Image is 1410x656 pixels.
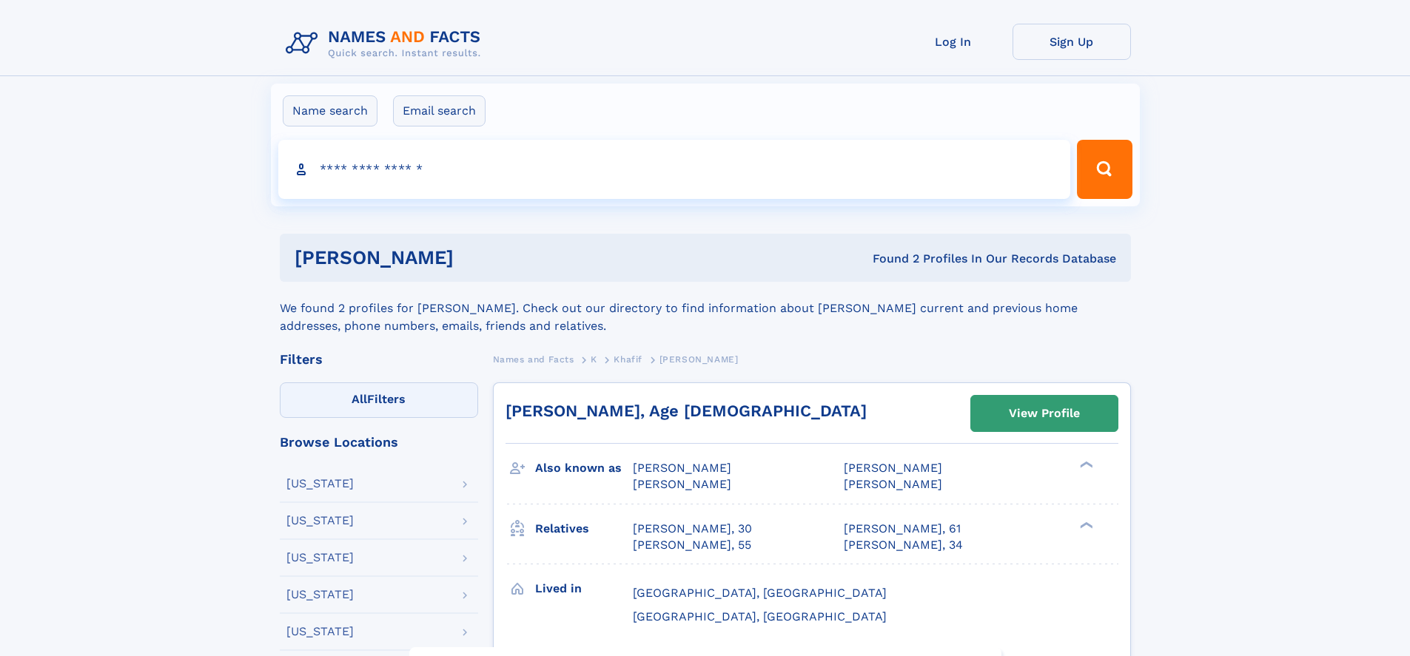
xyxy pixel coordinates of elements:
[844,477,942,491] span: [PERSON_NAME]
[493,350,574,368] a: Names and Facts
[506,402,867,420] a: [PERSON_NAME], Age [DEMOGRAPHIC_DATA]
[894,24,1013,60] a: Log In
[280,353,478,366] div: Filters
[352,392,367,406] span: All
[280,282,1131,335] div: We found 2 profiles for [PERSON_NAME]. Check out our directory to find information about [PERSON_...
[286,515,354,527] div: [US_STATE]
[1013,24,1131,60] a: Sign Up
[844,521,961,537] a: [PERSON_NAME], 61
[633,461,731,475] span: [PERSON_NAME]
[278,140,1071,199] input: search input
[591,354,597,365] span: K
[286,589,354,601] div: [US_STATE]
[614,354,642,365] span: Khafif
[286,626,354,638] div: [US_STATE]
[633,521,752,537] a: [PERSON_NAME], 30
[663,251,1116,267] div: Found 2 Profiles In Our Records Database
[591,350,597,368] a: K
[633,609,887,623] span: [GEOGRAPHIC_DATA], [GEOGRAPHIC_DATA]
[614,350,642,368] a: Khafif
[286,478,354,490] div: [US_STATE]
[1009,396,1080,430] div: View Profile
[844,537,963,553] a: [PERSON_NAME], 34
[283,95,377,126] label: Name search
[1077,140,1132,199] button: Search Button
[659,354,739,365] span: [PERSON_NAME]
[535,516,633,541] h3: Relatives
[1076,460,1094,470] div: ❯
[535,576,633,601] h3: Lived in
[393,95,486,126] label: Email search
[1076,520,1094,530] div: ❯
[633,586,887,600] span: [GEOGRAPHIC_DATA], [GEOGRAPHIC_DATA]
[633,537,751,553] a: [PERSON_NAME], 55
[295,248,663,267] h1: [PERSON_NAME]
[280,382,478,418] label: Filters
[280,436,478,449] div: Browse Locations
[286,552,354,564] div: [US_STATE]
[633,477,731,491] span: [PERSON_NAME]
[971,396,1118,431] a: View Profile
[844,461,942,475] span: [PERSON_NAME]
[535,456,633,481] h3: Also known as
[280,24,493,64] img: Logo Names and Facts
